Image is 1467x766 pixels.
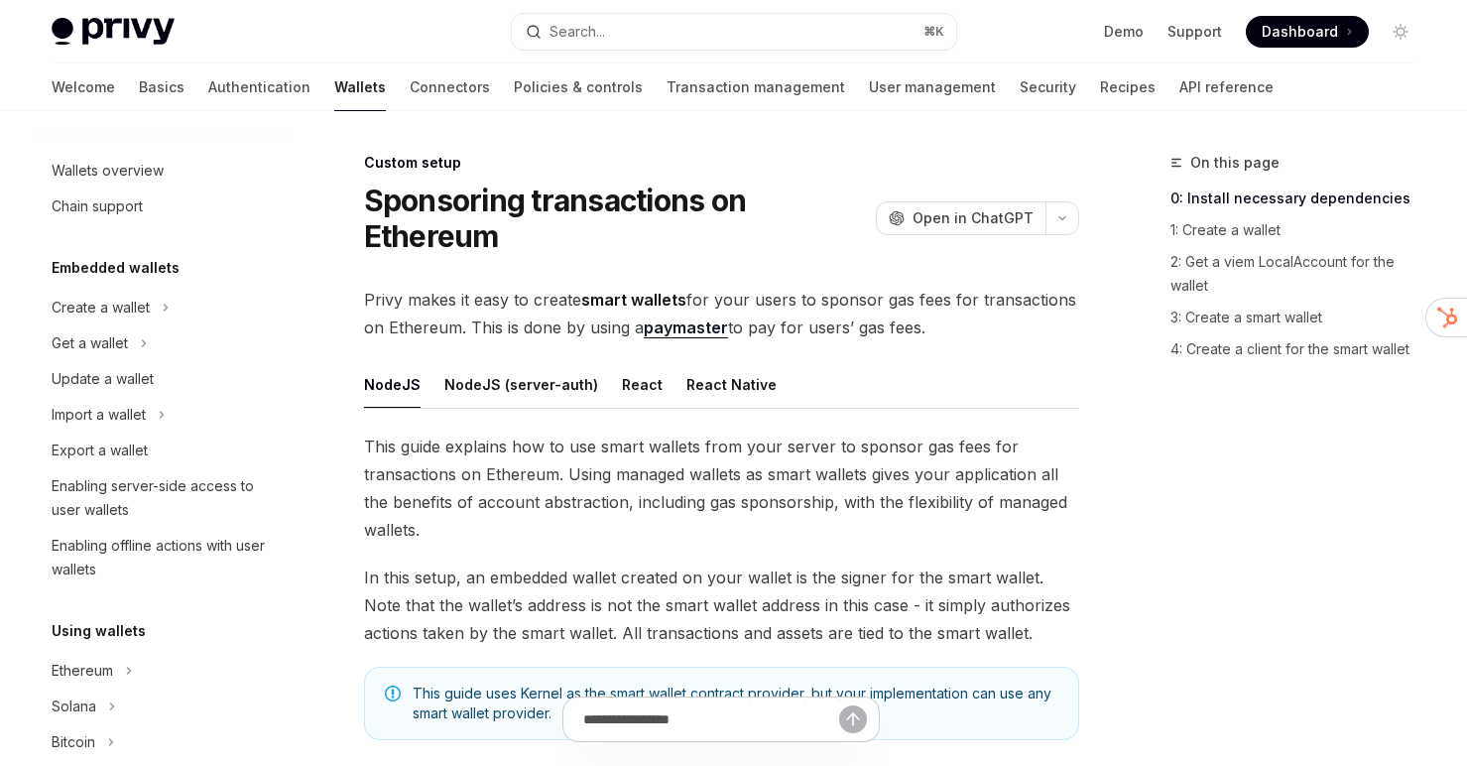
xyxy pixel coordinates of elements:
[364,564,1079,647] span: In this setup, an embedded wallet created on your wallet is the signer for the smart wallet. Note...
[1170,333,1432,365] a: 4: Create a client for the smart wallet
[583,698,839,741] input: Ask a question...
[913,208,1034,228] span: Open in ChatGPT
[923,24,944,40] span: ⌘ K
[364,183,868,254] h1: Sponsoring transactions on Ethereum
[413,684,1058,723] span: This guide uses Kernel as the smart wallet contract provider, but your implementation can use any...
[644,318,728,338] a: paymaster
[36,528,290,587] a: Enabling offline actions with user wallets
[36,361,290,397] a: Update a wallet
[1246,16,1369,48] a: Dashboard
[1104,22,1144,42] a: Demo
[36,653,290,689] button: Toggle Ethereum section
[52,331,128,355] div: Get a wallet
[364,433,1079,544] span: This guide explains how to use smart wallets from your server to sponsor gas fees for transaction...
[1262,22,1338,42] span: Dashboard
[52,296,150,319] div: Create a wallet
[364,286,1079,341] span: Privy makes it easy to create for your users to sponsor gas fees for transactions on Ethereum. Th...
[36,468,290,528] a: Enabling server-side access to user wallets
[622,361,663,408] button: React
[139,64,184,111] a: Basics
[36,689,290,724] button: Toggle Solana section
[1385,16,1416,48] button: Toggle dark mode
[444,361,598,408] button: NodeJS (server-auth)
[1190,151,1280,175] span: On this page
[550,20,605,44] div: Search...
[36,724,290,760] button: Toggle Bitcoin section
[667,64,845,111] a: Transaction management
[36,397,290,433] button: Toggle Import a wallet section
[869,64,996,111] a: User management
[52,18,175,46] img: light logo
[512,14,956,50] button: Open search
[1170,183,1432,214] a: 0: Install necessary dependencies
[36,325,290,361] button: Toggle Get a wallet section
[52,474,278,522] div: Enabling server-side access to user wallets
[36,433,290,468] a: Export a wallet
[36,290,290,325] button: Toggle Create a wallet section
[52,403,146,427] div: Import a wallet
[36,153,290,189] a: Wallets overview
[52,367,154,391] div: Update a wallet
[364,361,421,408] button: NodeJS
[839,705,867,733] button: Send message
[410,64,490,111] a: Connectors
[1170,302,1432,333] a: 3: Create a smart wallet
[1170,214,1432,246] a: 1: Create a wallet
[52,659,113,683] div: Ethereum
[52,619,146,643] h5: Using wallets
[52,64,115,111] a: Welcome
[36,189,290,224] a: Chain support
[514,64,643,111] a: Policies & controls
[686,361,777,408] button: React Native
[1170,246,1432,302] a: 2: Get a viem LocalAccount for the wallet
[52,439,148,462] div: Export a wallet
[1179,64,1274,111] a: API reference
[876,201,1045,235] button: Open in ChatGPT
[52,194,143,218] div: Chain support
[208,64,310,111] a: Authentication
[581,290,686,310] strong: smart wallets
[1100,64,1156,111] a: Recipes
[52,159,164,183] div: Wallets overview
[1167,22,1222,42] a: Support
[52,256,180,280] h5: Embedded wallets
[364,153,1079,173] div: Custom setup
[52,534,278,581] div: Enabling offline actions with user wallets
[52,695,96,718] div: Solana
[1020,64,1076,111] a: Security
[52,730,95,754] div: Bitcoin
[334,64,386,111] a: Wallets
[385,686,401,702] svg: Note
